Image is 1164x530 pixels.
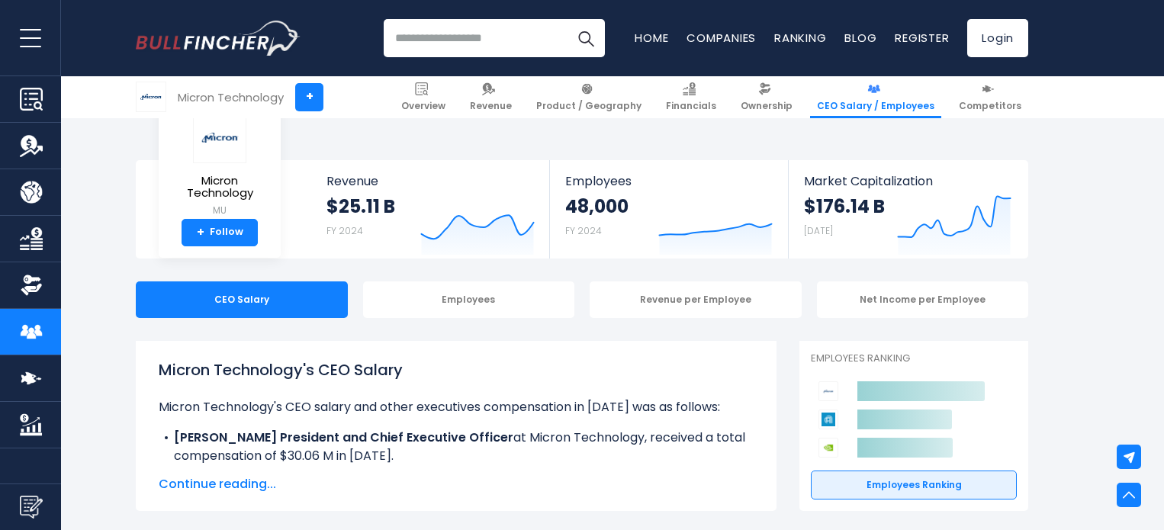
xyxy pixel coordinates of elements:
[565,194,629,218] strong: 48,000
[326,174,535,188] span: Revenue
[470,100,512,112] span: Revenue
[363,281,575,318] div: Employees
[159,358,754,381] h1: Micron Technology's CEO Salary
[818,410,838,429] img: Applied Materials competitors logo
[295,83,323,111] a: +
[20,274,43,297] img: Ownership
[136,21,300,56] a: Go to homepage
[159,398,754,416] p: Micron Technology's CEO salary and other executives compensation in [DATE] was as follows:
[967,19,1028,57] a: Login
[159,475,754,493] span: Continue reading...
[178,88,284,106] div: Micron Technology
[401,100,445,112] span: Overview
[565,174,772,188] span: Employees
[959,100,1021,112] span: Competitors
[394,76,452,118] a: Overview
[136,21,301,56] img: Bullfincher logo
[567,19,605,57] button: Search
[171,175,268,200] span: Micron Technology
[741,100,793,112] span: Ownership
[659,76,723,118] a: Financials
[817,281,1029,318] div: Net Income per Employee
[811,352,1017,365] p: Employees Ranking
[182,219,258,246] a: +Follow
[326,224,363,237] small: FY 2024
[550,160,787,259] a: Employees 48,000 FY 2024
[137,82,166,111] img: MU logo
[774,30,826,46] a: Ranking
[635,30,668,46] a: Home
[818,438,838,458] img: NVIDIA Corporation competitors logo
[326,194,395,218] strong: $25.11 B
[311,160,550,259] a: Revenue $25.11 B FY 2024
[804,224,833,237] small: [DATE]
[193,112,246,163] img: MU logo
[804,174,1011,188] span: Market Capitalization
[197,226,204,239] strong: +
[174,429,513,446] b: [PERSON_NAME] President and Chief Executive Officer
[565,224,602,237] small: FY 2024
[811,471,1017,499] a: Employees Ranking
[159,429,754,465] li: at Micron Technology, received a total compensation of $30.06 M in [DATE].
[804,194,885,218] strong: $176.14 B
[136,281,348,318] div: CEO Salary
[590,281,802,318] div: Revenue per Employee
[818,381,838,401] img: Micron Technology competitors logo
[817,100,934,112] span: CEO Salary / Employees
[687,30,756,46] a: Companies
[810,76,941,118] a: CEO Salary / Employees
[171,204,268,217] small: MU
[895,30,949,46] a: Register
[529,76,648,118] a: Product / Geography
[536,100,641,112] span: Product / Geography
[170,111,269,219] a: Micron Technology MU
[844,30,876,46] a: Blog
[789,160,1027,259] a: Market Capitalization $176.14 B [DATE]
[666,100,716,112] span: Financials
[463,76,519,118] a: Revenue
[734,76,799,118] a: Ownership
[952,76,1028,118] a: Competitors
